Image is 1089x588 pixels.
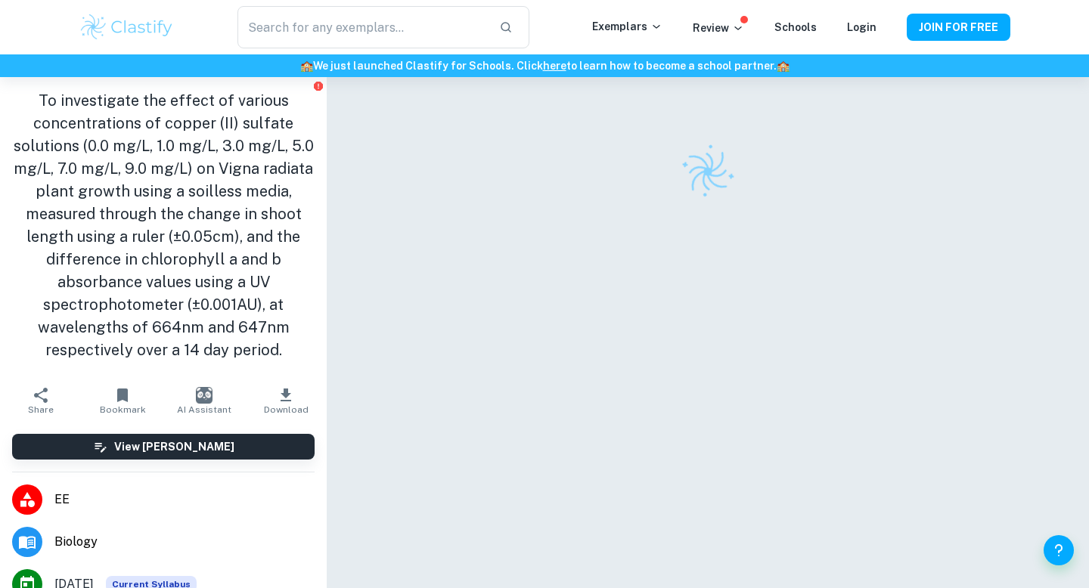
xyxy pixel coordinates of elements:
[177,404,231,415] span: AI Assistant
[3,57,1086,74] h6: We just launched Clastify for Schools. Click to learn how to become a school partner.
[12,89,315,361] h1: To investigate the effect of various concentrations of copper (II) sulfate solutions (0.0 mg/L, 1...
[300,60,313,72] span: 🏫
[245,379,327,422] button: Download
[671,135,745,209] img: Clastify logo
[100,404,146,415] span: Bookmark
[774,21,817,33] a: Schools
[12,434,315,460] button: View [PERSON_NAME]
[196,387,213,404] img: AI Assistant
[264,404,309,415] span: Download
[79,12,175,42] img: Clastify logo
[312,80,324,91] button: Report issue
[54,533,315,551] span: Biology
[1044,535,1074,565] button: Help and Feedback
[907,14,1010,41] button: JOIN FOR FREE
[82,379,163,422] button: Bookmark
[237,6,487,48] input: Search for any exemplars...
[54,491,315,509] span: EE
[592,18,662,35] p: Exemplars
[777,60,790,72] span: 🏫
[163,379,245,422] button: AI Assistant
[114,438,234,455] h6: View [PERSON_NAME]
[28,404,54,415] span: Share
[847,21,876,33] a: Login
[543,60,566,72] a: here
[693,20,744,36] p: Review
